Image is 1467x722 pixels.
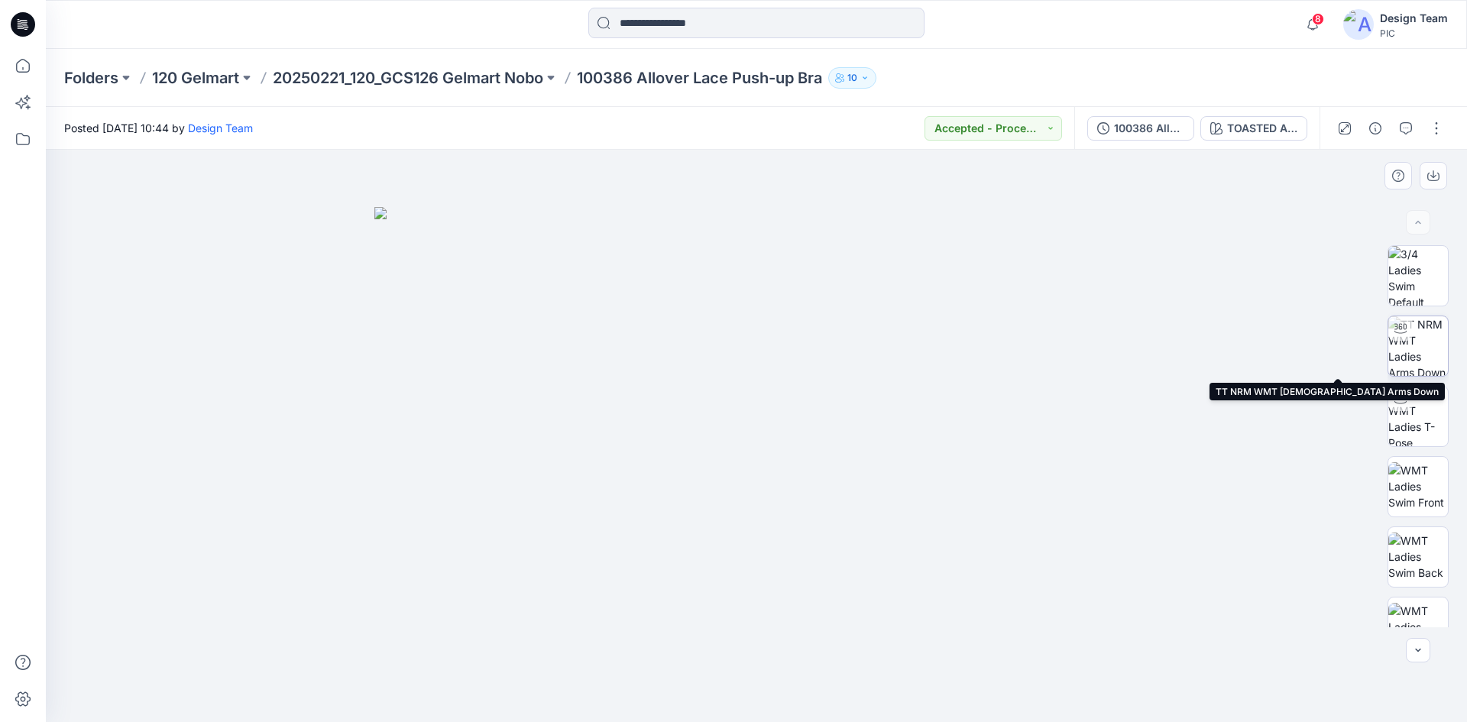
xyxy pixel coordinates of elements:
[1343,9,1374,40] img: avatar
[273,67,543,89] a: 20250221_120_GCS126 Gelmart Nobo
[1388,603,1448,651] img: WMT Ladies Swim Left
[847,70,857,86] p: 10
[1380,28,1448,39] div: PIC
[1312,13,1324,25] span: 8
[577,67,822,89] p: 100386 Allover Lace Push-up Bra
[1388,462,1448,510] img: WMT Ladies Swim Front
[1200,116,1307,141] button: TOASTED ALMOND
[1388,316,1448,376] img: TT NRM WMT Ladies Arms Down
[1114,120,1184,137] div: 100386 Allover Lace Push-up Bra_V1
[64,120,253,136] span: Posted [DATE] 10:44 by
[828,67,876,89] button: 10
[1363,116,1388,141] button: Details
[1380,9,1448,28] div: Design Team
[1388,387,1448,446] img: TT NRM WMT Ladies T-Pose
[1388,533,1448,581] img: WMT Ladies Swim Back
[188,121,253,134] a: Design Team
[1388,246,1448,306] img: 3/4 Ladies Swim Default
[1087,116,1194,141] button: 100386 Allover Lace Push-up Bra_V1
[1227,120,1297,137] div: TOASTED ALMOND
[152,67,239,89] a: 120 Gelmart
[64,67,118,89] a: Folders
